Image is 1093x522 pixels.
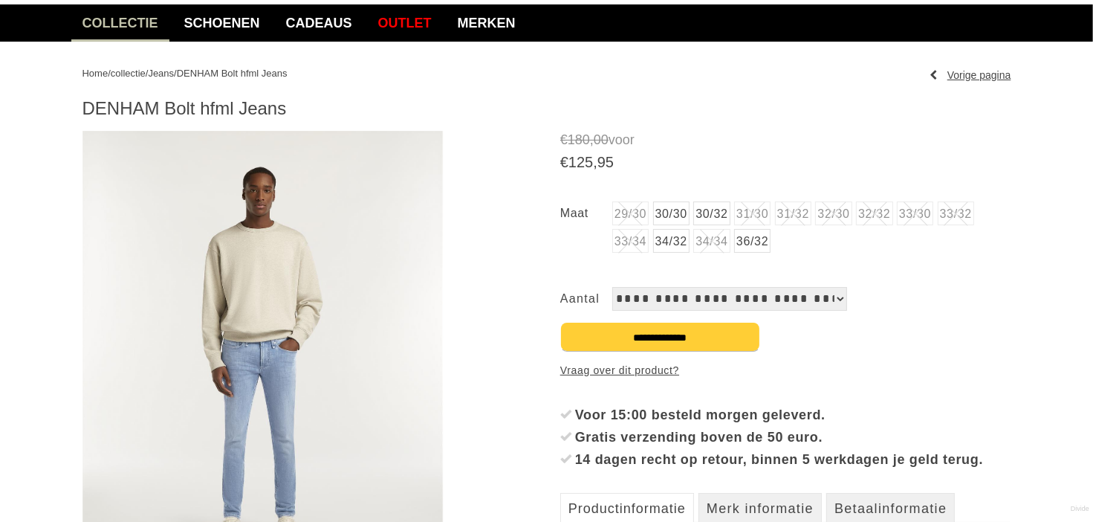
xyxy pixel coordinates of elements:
a: Cadeaus [275,4,363,42]
h1: DENHAM Bolt hfml Jeans [82,97,1011,120]
a: Vorige pagina [930,64,1011,86]
a: Outlet [367,4,443,42]
span: / [174,68,177,79]
a: 36/32 [734,229,771,253]
span: , [590,132,594,147]
span: € [560,154,568,170]
li: 14 dagen recht op retour, binnen 5 werkdagen je geld terug. [560,448,1011,471]
a: Vraag over dit product? [560,359,679,381]
span: € [560,132,568,147]
a: collectie [71,4,169,42]
a: 30/32 [693,202,730,225]
a: DENHAM Bolt hfml Jeans [177,68,288,79]
ul: Maat [560,202,1011,257]
div: Gratis verzending boven de 50 euro. [575,426,1011,448]
label: Aantal [560,287,612,311]
a: Home [82,68,108,79]
a: Divide [1071,500,1089,518]
a: 34/32 [653,229,690,253]
span: / [146,68,149,79]
span: voor [560,131,1011,149]
a: Schoenen [173,4,271,42]
span: 180 [568,132,590,147]
span: , [593,154,597,170]
a: Merken [447,4,527,42]
a: Jeans [148,68,174,79]
span: 125 [568,154,593,170]
a: collectie [111,68,146,79]
span: / [108,68,111,79]
div: Voor 15:00 besteld morgen geleverd. [575,404,1011,426]
span: 00 [594,132,609,147]
span: 95 [597,154,614,170]
a: 30/30 [653,202,690,225]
